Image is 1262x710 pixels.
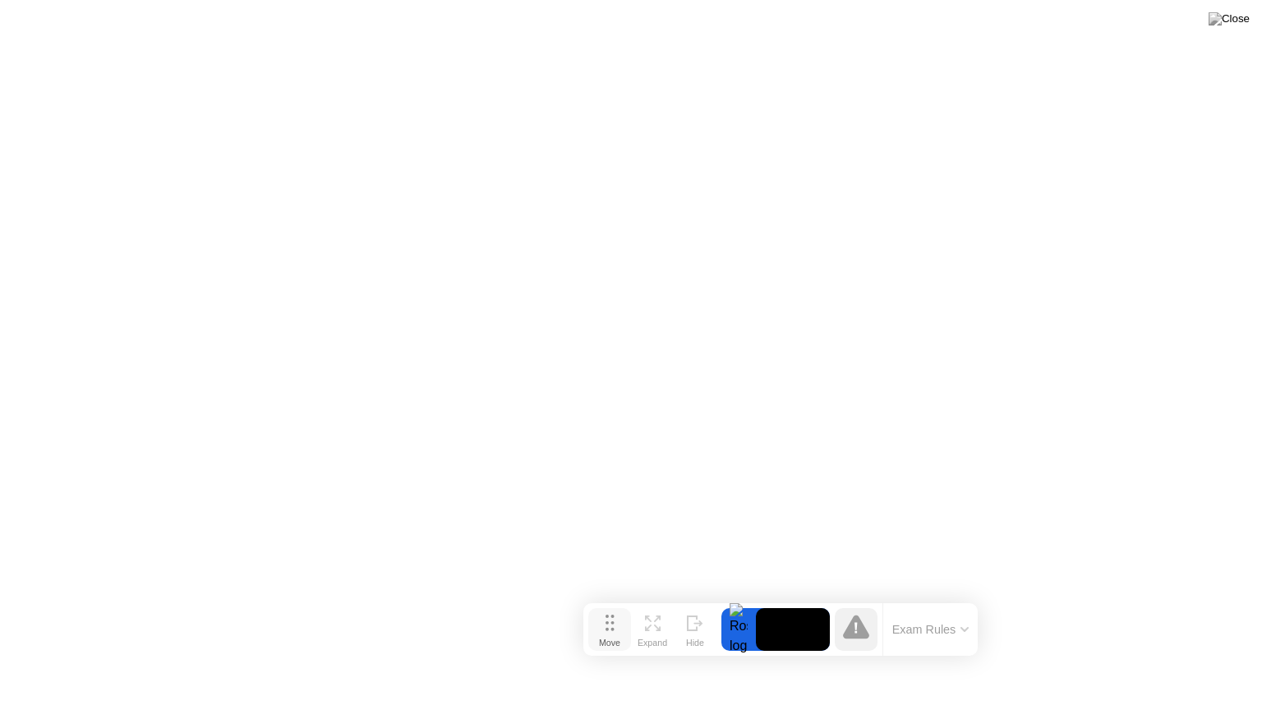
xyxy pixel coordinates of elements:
[638,638,667,648] div: Expand
[887,622,974,637] button: Exam Rules
[631,608,674,651] button: Expand
[686,638,704,648] div: Hide
[674,608,716,651] button: Hide
[599,638,620,648] div: Move
[588,608,631,651] button: Move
